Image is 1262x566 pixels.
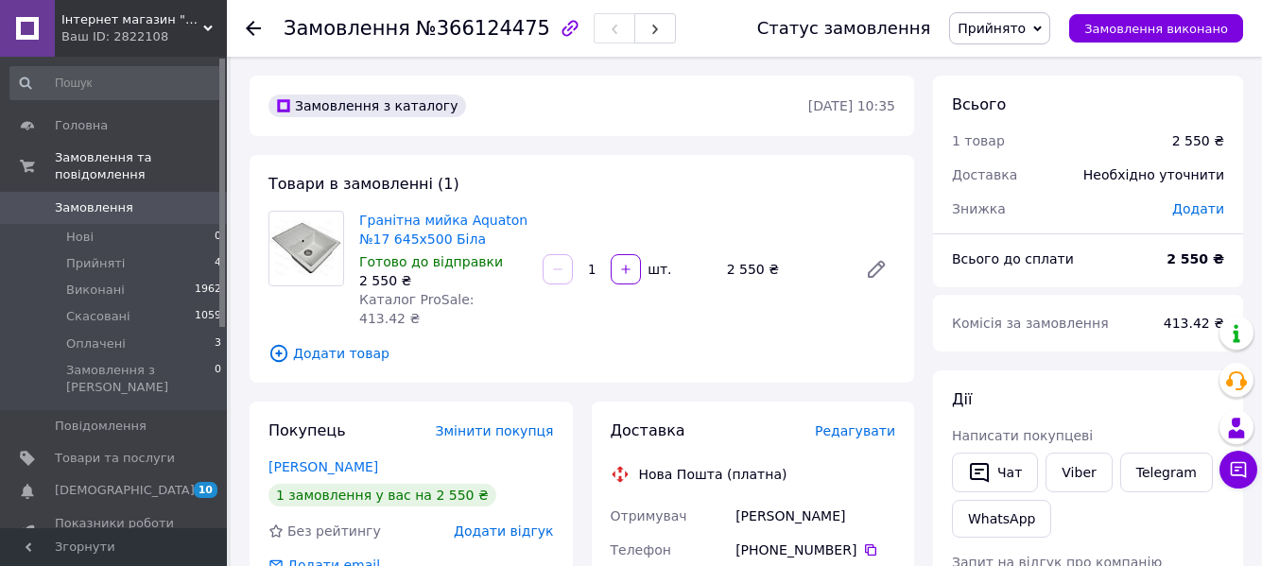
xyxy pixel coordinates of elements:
span: Отримувач [611,508,687,523]
a: WhatsApp [952,500,1051,538]
a: Гранітна мийка Aquaton №17 645х500 Біла [359,213,527,247]
span: 1059 [195,308,221,325]
div: Нова Пошта (платна) [634,465,792,484]
span: Замовлення з [PERSON_NAME] [66,362,215,396]
div: Замовлення з каталогу [268,94,466,117]
span: Оплачені [66,335,126,352]
span: Головна [55,117,108,134]
button: Замовлення виконано [1069,14,1243,43]
span: 4 [215,255,221,272]
button: Чат [952,453,1038,492]
span: Прийнято [958,21,1026,36]
span: 0 [215,229,221,246]
span: 3 [215,335,221,352]
a: [PERSON_NAME] [268,459,378,474]
span: Доставка [611,421,685,439]
div: 1 замовлення у вас на 2 550 ₴ [268,484,496,506]
a: Telegram [1120,453,1213,492]
div: 2 550 ₴ [359,271,527,290]
span: Інтернет магазин "Аквасторія" [61,11,203,28]
span: Додати [1172,201,1224,216]
img: Гранітна мийка Aquaton №17 645х500 Біла [269,220,343,276]
div: [PERSON_NAME] [732,499,899,533]
div: Статус замовлення [757,19,931,38]
span: Скасовані [66,308,130,325]
div: шт. [643,260,673,279]
span: Замовлення виконано [1084,22,1228,36]
span: 1 товар [952,133,1005,148]
span: Написати покупцеві [952,428,1093,443]
time: [DATE] 10:35 [808,98,895,113]
span: Повідомлення [55,418,147,435]
div: [PHONE_NUMBER] [735,540,895,559]
span: Замовлення [284,17,410,40]
span: Прийняті [66,255,125,272]
span: Товари в замовленні (1) [268,175,459,193]
button: Чат з покупцем [1219,451,1257,489]
span: Змінити покупця [436,423,554,438]
div: Повернутися назад [246,19,261,38]
span: Каталог ProSale: 413.42 ₴ [359,292,474,326]
div: 2 550 ₴ [1172,131,1224,150]
div: Необхідно уточнити [1072,154,1236,196]
span: Без рейтингу [287,523,381,539]
span: Всього до сплати [952,251,1074,266]
span: Всього [952,95,1006,113]
span: Дії [952,390,972,408]
span: Показники роботи компанії [55,515,175,549]
span: Додати товар [268,343,895,364]
span: Доставка [952,167,1017,182]
span: Товари та послуги [55,450,175,467]
span: Нові [66,229,94,246]
a: Viber [1046,453,1112,492]
span: Виконані [66,282,125,299]
span: №366124475 [416,17,550,40]
span: Додати відгук [454,523,553,539]
div: 2 550 ₴ [719,256,850,283]
span: Замовлення [55,199,133,216]
input: Пошук [9,66,223,100]
span: 1962 [195,282,221,299]
span: Покупець [268,421,346,439]
div: Ваш ID: 2822108 [61,28,227,45]
span: Замовлення та повідомлення [55,149,227,183]
span: Готово до відправки [359,254,503,269]
span: Знижка [952,201,1006,216]
span: 10 [194,482,217,498]
span: 413.42 ₴ [1164,316,1224,331]
a: Редагувати [857,250,895,288]
b: 2 550 ₴ [1167,251,1224,266]
span: [DEMOGRAPHIC_DATA] [55,482,195,499]
span: Редагувати [815,423,895,438]
span: Комісія за замовлення [952,316,1109,331]
span: 0 [215,362,221,396]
